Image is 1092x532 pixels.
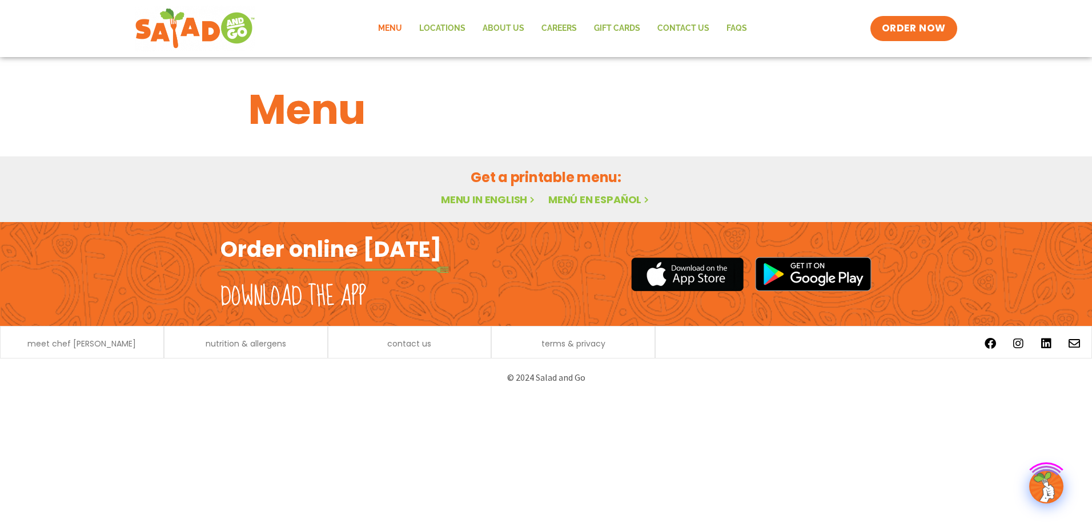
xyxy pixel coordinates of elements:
[882,22,946,35] span: ORDER NOW
[248,167,844,187] h2: Get a printable menu:
[220,267,449,273] img: fork
[474,15,533,42] a: About Us
[248,79,844,140] h1: Menu
[226,370,866,385] p: © 2024 Salad and Go
[755,257,872,291] img: google_play
[541,340,605,348] a: terms & privacy
[370,15,756,42] nav: Menu
[441,192,537,207] a: Menu in English
[870,16,957,41] a: ORDER NOW
[27,340,136,348] a: meet chef [PERSON_NAME]
[387,340,431,348] a: contact us
[370,15,411,42] a: Menu
[135,6,255,51] img: new-SAG-logo-768×292
[718,15,756,42] a: FAQs
[411,15,474,42] a: Locations
[220,281,366,313] h2: Download the app
[649,15,718,42] a: Contact Us
[206,340,286,348] a: nutrition & allergens
[533,15,585,42] a: Careers
[585,15,649,42] a: GIFT CARDS
[548,192,651,207] a: Menú en español
[631,256,744,293] img: appstore
[220,235,441,263] h2: Order online [DATE]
